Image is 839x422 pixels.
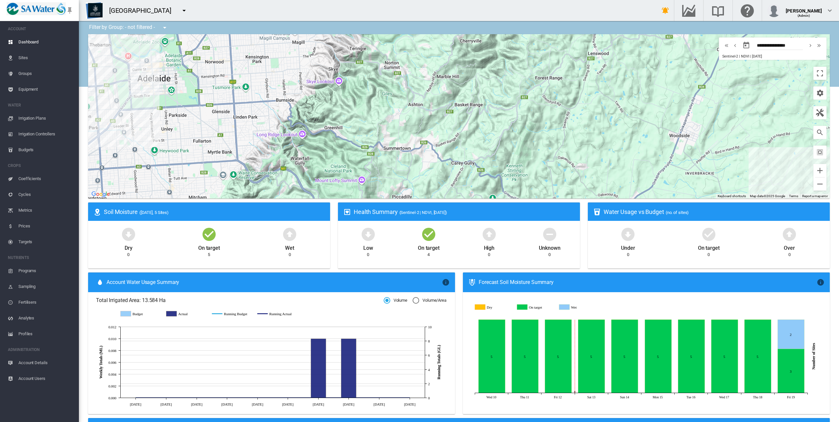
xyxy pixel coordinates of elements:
div: [GEOGRAPHIC_DATA] [109,6,177,15]
span: Budgets [18,142,74,158]
tspan: Sun 14 [620,395,629,399]
div: Soil Moisture [104,208,325,216]
span: Irrigation Plans [18,110,74,126]
g: Budget [121,311,160,317]
circle: Running Actual 29 Aug 0 [347,396,350,399]
div: High [484,242,495,252]
span: Cycles [18,187,74,202]
span: Fertilisers [18,294,74,310]
img: profile.jpg [767,4,780,17]
tspan: [DATE] [313,402,324,406]
tspan: Sat 13 [587,395,596,399]
span: Sites [18,50,74,66]
span: Equipment [18,82,74,97]
g: On target Sep 14, 2025 5 [611,320,638,393]
md-icon: icon-checkbox-marked-circle [421,226,437,242]
circle: Running Actual 18 Jul 0 [165,396,167,399]
button: icon-menu-down [178,4,191,17]
tspan: Running Totals (GL) [437,345,441,379]
button: icon-magnify [813,126,827,139]
button: icon-select-all [813,146,827,159]
g: Actual 29 Aug 0.01 [341,339,356,398]
circle: Running Actual 15 Aug 0 [286,396,289,399]
span: Map data ©2025 Google [750,194,785,198]
span: (Sentinel-2 | NDVI, [DATE]) [399,210,447,215]
md-icon: icon-checkbox-marked-circle [701,226,717,242]
md-icon: icon-cog [816,89,824,97]
button: md-calendar [740,39,753,52]
g: On target Sep 18, 2025 5 [745,320,771,393]
button: icon-chevron-double-right [815,41,823,49]
tspan: 0 [428,396,430,400]
div: 0 [548,252,551,258]
button: icon-bell-ring [659,4,672,17]
tspan: Wed 10 [487,395,496,399]
button: icon-chevron-right [806,41,815,49]
tspan: [DATE] [373,402,385,406]
tspan: Fri 12 [554,395,562,399]
button: icon-chevron-double-left [722,41,731,49]
span: Groups [18,66,74,82]
tspan: Fri 19 [787,395,795,399]
div: On target [418,242,440,252]
div: Health Summary [354,208,575,216]
g: On target Sep 13, 2025 5 [578,320,605,393]
span: (no. of sites) [666,210,689,215]
tspan: 0.008 [108,349,117,353]
g: On target [517,304,555,310]
g: On target Sep 17, 2025 5 [711,320,738,393]
tspan: [DATE] [191,402,203,406]
tspan: 6 [428,353,430,357]
g: On target Sep 12, 2025 5 [545,320,572,393]
md-radio-button: Volume/Area [413,297,446,304]
md-icon: icon-water [96,278,104,286]
div: [PERSON_NAME] [786,5,822,12]
circle: Running Actual 12 Sept 0 [408,396,411,399]
circle: Running Actual 22 Aug 0 [317,396,320,399]
tspan: Weekly Totals (ML) [99,346,103,379]
md-icon: icon-map-marker-radius [93,208,101,216]
button: Toggle fullscreen view [813,67,827,80]
md-icon: icon-checkbox-marked-circle [201,226,217,242]
span: Metrics [18,202,74,218]
tspan: [DATE] [404,402,416,406]
md-icon: icon-magnify [816,129,824,136]
md-icon: icon-minus-circle [542,226,558,242]
tspan: 0.004 [108,372,117,376]
div: 0 [289,252,291,258]
tspan: 0.006 [108,361,117,364]
span: Prices [18,218,74,234]
span: NUTRIENTS [8,252,74,263]
span: ACCOUNT [8,24,74,34]
md-icon: icon-chevron-down [826,7,834,14]
div: Dry [125,242,132,252]
md-icon: icon-arrow-down-bold-circle [620,226,636,242]
div: Over [784,242,795,252]
tspan: 0.000 [108,396,117,400]
span: Total Irrigated Area: 13.584 Ha [96,297,384,304]
button: icon-cog [813,86,827,100]
md-icon: icon-menu-down [161,24,169,32]
md-icon: Search the knowledge base [710,7,726,14]
span: Programs [18,263,74,279]
md-icon: icon-pin [66,7,74,14]
span: Irrigation Controllers [18,126,74,142]
div: Wet [285,242,294,252]
span: Sentinel-2 | NDVI [722,54,749,59]
div: Low [363,242,373,252]
span: ADMINISTRATION [8,344,74,355]
tspan: Mon 15 [653,395,663,399]
circle: Running Actual 25 Jul 0 [195,396,198,399]
tspan: [DATE] [252,402,263,406]
tspan: 2 [428,382,430,386]
div: 0 [127,252,130,258]
tspan: [DATE] [160,402,172,406]
span: Profiles [18,326,74,342]
g: On target Sep 16, 2025 5 [678,320,705,393]
md-icon: icon-chevron-right [807,41,814,49]
tspan: Thu 18 [753,395,762,399]
tspan: Thu 11 [520,395,529,399]
tspan: 0.012 [108,325,116,329]
md-icon: icon-arrow-up-bold-circle [481,226,497,242]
